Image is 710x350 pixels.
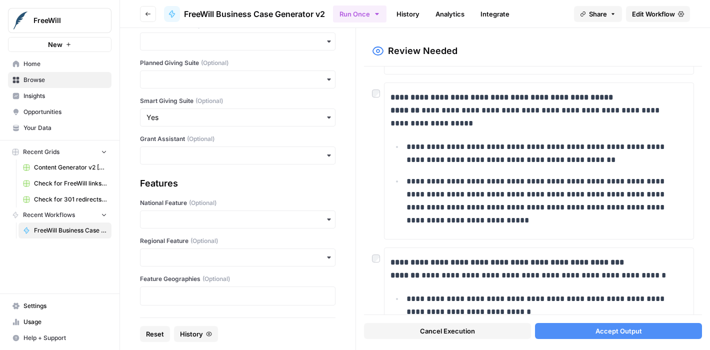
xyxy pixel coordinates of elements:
[180,329,203,339] span: History
[8,104,111,120] a: Opportunities
[140,176,335,190] div: Features
[164,6,325,22] a: FreeWill Business Case Generator v2
[8,314,111,330] a: Usage
[474,6,515,22] a: Integrate
[8,144,111,159] button: Recent Grids
[202,274,230,283] span: (Optional)
[140,274,335,283] label: Feature Geographies
[190,236,218,245] span: (Optional)
[140,326,170,342] button: Reset
[429,6,470,22] a: Analytics
[595,326,642,336] span: Accept Output
[140,96,335,105] label: Smart Giving Suite
[390,6,425,22] a: History
[33,15,94,25] span: FreeWill
[23,333,107,342] span: Help + Support
[8,72,111,88] a: Browse
[18,222,111,238] a: FreeWill Business Case Generator v2
[23,123,107,132] span: Your Data
[48,39,62,49] span: New
[34,226,107,235] span: FreeWill Business Case Generator v2
[18,159,111,175] a: Content Generator v2 [DRAFT] Test
[11,11,29,29] img: FreeWill Logo
[8,56,111,72] a: Home
[626,6,690,22] a: Edit Workflow
[18,191,111,207] a: Check for 301 redirects on page Grid
[140,58,335,67] label: Planned Giving Suite
[388,44,457,58] h2: Review Needed
[140,198,335,207] label: National Feature
[140,236,335,245] label: Regional Feature
[146,329,164,339] span: Reset
[18,175,111,191] a: Check for FreeWill links on partner's external website
[8,8,111,33] button: Workspace: FreeWill
[632,9,675,19] span: Edit Workflow
[23,107,107,116] span: Opportunities
[8,207,111,222] button: Recent Workflows
[201,58,228,67] span: (Optional)
[8,330,111,346] button: Help + Support
[364,323,531,339] button: Cancel Execution
[146,112,329,122] input: Yes
[34,179,107,188] span: Check for FreeWill links on partner's external website
[8,120,111,136] a: Your Data
[23,91,107,100] span: Insights
[23,59,107,68] span: Home
[8,88,111,104] a: Insights
[8,37,111,52] button: New
[187,134,214,143] span: (Optional)
[420,326,475,336] span: Cancel Execution
[174,326,218,342] button: History
[23,301,107,310] span: Settings
[140,134,335,143] label: Grant Assistant
[589,9,607,19] span: Share
[333,5,386,22] button: Run Once
[184,8,325,20] span: FreeWill Business Case Generator v2
[23,317,107,326] span: Usage
[23,147,59,156] span: Recent Grids
[23,75,107,84] span: Browse
[8,298,111,314] a: Settings
[34,163,107,172] span: Content Generator v2 [DRAFT] Test
[34,195,107,204] span: Check for 301 redirects on page Grid
[189,198,216,207] span: (Optional)
[574,6,622,22] button: Share
[23,210,75,219] span: Recent Workflows
[535,323,702,339] button: Accept Output
[195,96,223,105] span: (Optional)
